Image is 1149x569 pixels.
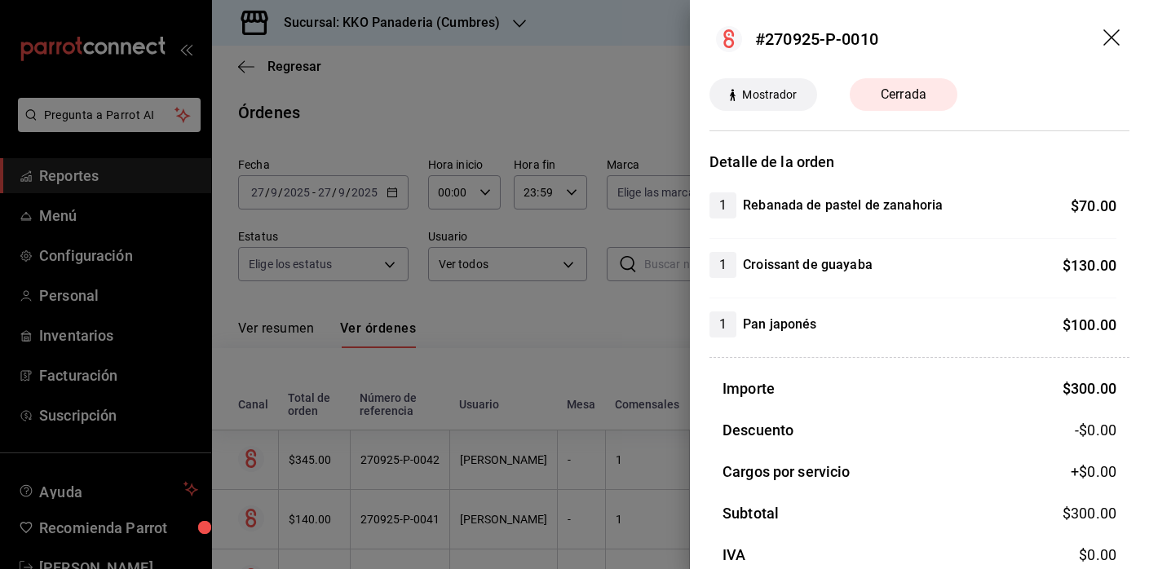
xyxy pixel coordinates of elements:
[723,544,745,566] h3: IVA
[709,255,736,275] span: 1
[1063,257,1116,274] span: $ 130.00
[871,85,936,104] span: Cerrada
[743,255,873,275] h4: Croissant de guayaba
[709,196,736,215] span: 1
[1103,29,1123,49] button: drag
[1071,461,1116,483] span: +$ 0.00
[743,196,943,215] h4: Rebanada de pastel de zanahoria
[1063,505,1116,522] span: $ 300.00
[736,86,803,104] span: Mostrador
[709,315,736,334] span: 1
[723,461,851,483] h3: Cargos por servicio
[743,315,816,334] h4: Pan japonés
[723,377,775,399] h3: Importe
[1063,316,1116,333] span: $ 100.00
[755,27,878,51] div: #270925-P-0010
[723,419,793,441] h3: Descuento
[1071,197,1116,214] span: $ 70.00
[1063,380,1116,397] span: $ 300.00
[1079,546,1116,563] span: $ 0.00
[1075,419,1116,441] span: -$0.00
[723,502,779,524] h3: Subtotal
[709,151,1129,173] h3: Detalle de la orden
